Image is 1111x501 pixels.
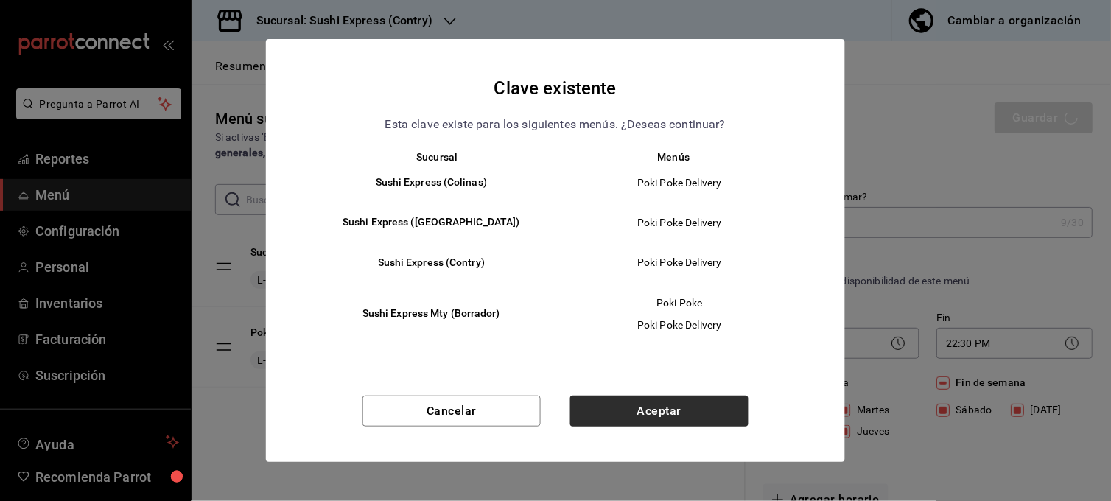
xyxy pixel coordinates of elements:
[319,175,544,191] h6: Sushi Express (Colinas)
[362,396,541,427] button: Cancelar
[570,396,749,427] button: Aceptar
[568,215,791,230] span: Poki Poke Delivery
[319,255,544,271] h6: Sushi Express (Contry)
[568,295,791,310] span: Poki Poke
[494,74,617,102] h4: Clave existente
[555,151,816,163] th: Menús
[568,255,791,270] span: Poki Poke Delivery
[319,306,544,322] h6: Sushi Express Mty (Borrador)
[568,175,791,190] span: Poki Poke Delivery
[568,318,791,332] span: Poki Poke Delivery
[295,151,555,163] th: Sucursal
[385,115,726,134] p: Esta clave existe para los siguientes menús. ¿Deseas continuar?
[319,214,544,231] h6: Sushi Express ([GEOGRAPHIC_DATA])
